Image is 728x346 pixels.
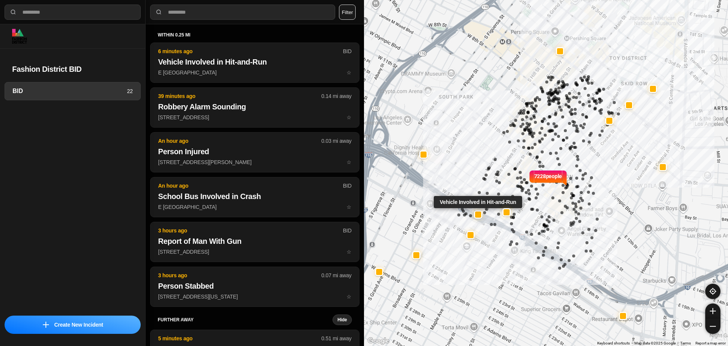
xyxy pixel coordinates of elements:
p: 0.14 mi away [322,92,351,100]
a: Open this area in Google Maps (opens a new window) [366,336,391,346]
p: [STREET_ADDRESS] [158,248,351,256]
h2: Robbery Alarm Sounding [158,101,351,112]
img: zoom-in [710,308,716,314]
img: Google [366,336,391,346]
div: Vehicle Involved in Hit-and-Run [434,196,522,208]
span: star [347,114,351,120]
p: [STREET_ADDRESS][PERSON_NAME] [158,158,351,166]
a: An hour agoBIDSchool Bus Involved in CrashE [GEOGRAPHIC_DATA]star [150,204,359,210]
p: 0.51 mi away [322,335,351,342]
button: An hour agoBIDSchool Bus Involved in CrashE [GEOGRAPHIC_DATA]star [150,177,359,217]
p: 6 minutes ago [158,47,343,55]
button: zoom-in [705,303,720,319]
a: BID22 [5,82,141,100]
h2: Person Stabbed [158,281,351,291]
span: star [347,249,351,255]
img: zoom-out [710,323,716,329]
button: zoom-out [705,319,720,334]
p: E [GEOGRAPHIC_DATA] [158,69,351,76]
small: Hide [337,317,347,323]
p: 3 hours ago [158,272,322,279]
button: Vehicle Involved in Hit-and-Run [474,210,482,219]
a: An hour ago0.03 mi awayPerson Injured[STREET_ADDRESS][PERSON_NAME]star [150,159,359,165]
h2: Report of Man With Gun [158,236,351,246]
img: icon [43,322,49,328]
a: 3 hours ago0.07 mi awayPerson Stabbed[STREET_ADDRESS][US_STATE]star [150,293,359,300]
h2: Person Injured [158,146,351,157]
a: 39 minutes ago0.14 mi awayRobbery Alarm Sounding[STREET_ADDRESS]star [150,114,359,120]
h3: BID [13,87,127,96]
p: An hour ago [158,137,322,145]
p: 5 minutes ago [158,335,322,342]
h2: Vehicle Involved in Hit-and-Run [158,57,351,67]
p: 22 [127,87,133,95]
a: Report a map error [695,341,726,345]
img: search [155,8,163,16]
p: [STREET_ADDRESS] [158,114,351,121]
img: logo [12,29,27,44]
img: recenter [709,288,716,295]
p: 3 hours ago [158,227,343,234]
button: recenter [705,284,720,299]
span: star [347,294,351,300]
span: star [347,70,351,76]
h5: within 0.25 mi [158,32,352,38]
p: BID [343,47,351,55]
p: BID [343,182,351,190]
p: 0.07 mi away [322,272,351,279]
span: star [347,204,351,210]
h5: further away [158,317,333,323]
img: search [9,8,17,16]
h2: Fashion District BID [12,64,133,74]
p: [STREET_ADDRESS][US_STATE] [158,293,351,300]
p: 7228 people [534,172,562,189]
img: notch [562,169,568,186]
p: 0.03 mi away [322,137,351,145]
img: notch [529,169,534,186]
button: iconCreate New Incident [5,316,141,334]
p: An hour ago [158,182,343,190]
a: Terms (opens in new tab) [680,341,691,345]
button: 3 hours ago0.07 mi awayPerson Stabbed[STREET_ADDRESS][US_STATE]star [150,267,359,307]
button: Keyboard shortcuts [597,341,630,346]
button: An hour ago0.03 mi awayPerson Injured[STREET_ADDRESS][PERSON_NAME]star [150,132,359,172]
h2: School Bus Involved in Crash [158,191,351,202]
button: 39 minutes ago0.14 mi awayRobbery Alarm Sounding[STREET_ADDRESS]star [150,87,359,128]
button: Filter [339,5,356,20]
button: 3 hours agoBIDReport of Man With Gun[STREET_ADDRESS]star [150,222,359,262]
button: 6 minutes agoBIDVehicle Involved in Hit-and-RunE [GEOGRAPHIC_DATA]star [150,43,359,83]
span: star [347,159,351,165]
button: Hide [333,314,352,325]
span: Map data ©2025 Google [634,341,676,345]
p: E [GEOGRAPHIC_DATA] [158,203,351,211]
p: BID [343,227,351,234]
a: 3 hours agoBIDReport of Man With Gun[STREET_ADDRESS]star [150,248,359,255]
a: 6 minutes agoBIDVehicle Involved in Hit-and-RunE [GEOGRAPHIC_DATA]star [150,69,359,76]
p: Create New Incident [54,321,103,329]
p: 39 minutes ago [158,92,322,100]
